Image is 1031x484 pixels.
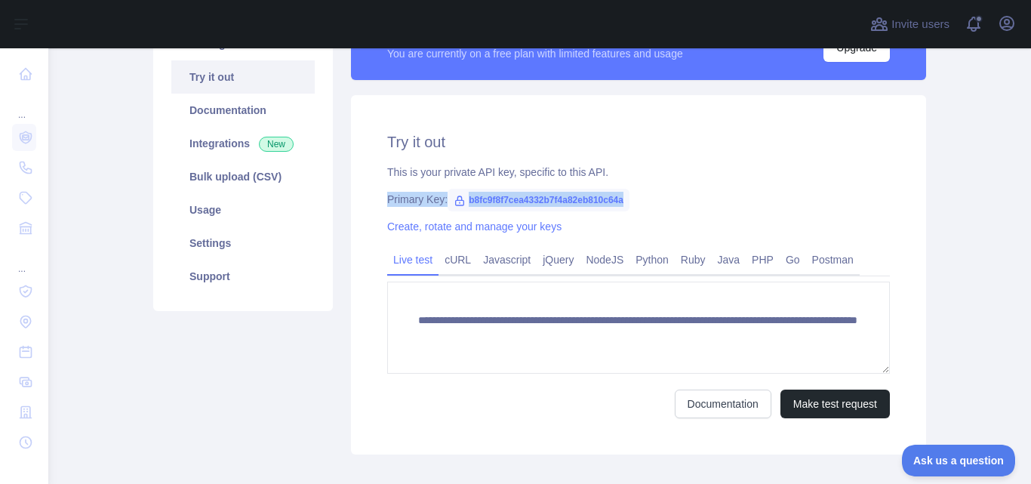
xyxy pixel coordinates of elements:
[891,16,949,33] span: Invite users
[171,227,315,260] a: Settings
[712,248,746,272] a: Java
[12,245,36,275] div: ...
[580,248,629,272] a: NodeJS
[780,248,806,272] a: Go
[171,60,315,94] a: Try it out
[537,248,580,272] a: jQuery
[387,192,890,207] div: Primary Key:
[439,248,477,272] a: cURL
[867,12,953,36] button: Invite users
[806,248,860,272] a: Postman
[259,137,294,152] span: New
[171,94,315,127] a: Documentation
[629,248,675,272] a: Python
[902,445,1016,476] iframe: Toggle Customer Support
[780,390,890,418] button: Make test request
[387,131,890,153] h2: Try it out
[387,46,683,61] div: You are currently on a free plan with limited features and usage
[171,193,315,227] a: Usage
[171,260,315,293] a: Support
[448,189,629,211] span: b8fc9f8f7cea4332b7f4a82eb810c64a
[12,91,36,121] div: ...
[387,220,562,233] a: Create, rotate and manage your keys
[477,248,537,272] a: Javascript
[675,390,771,418] a: Documentation
[387,248,439,272] a: Live test
[171,127,315,160] a: Integrations New
[387,165,890,180] div: This is your private API key, specific to this API.
[171,160,315,193] a: Bulk upload (CSV)
[675,248,712,272] a: Ruby
[746,248,780,272] a: PHP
